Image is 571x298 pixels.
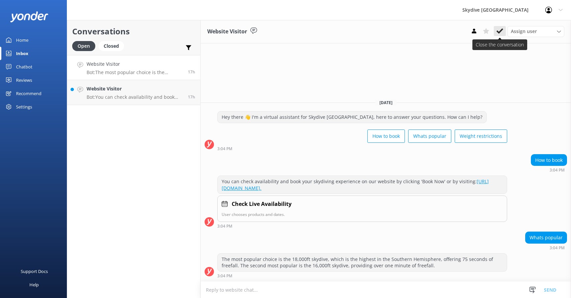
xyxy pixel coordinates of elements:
[207,27,247,36] h3: Website Visitor
[222,211,503,218] p: User chooses products and dates.
[16,47,28,60] div: Inbox
[29,278,39,291] div: Help
[188,94,195,100] span: Aug 25 2025 02:35pm (UTC +12:00) Pacific/Auckland
[10,11,48,22] img: yonder-white-logo.png
[72,25,195,38] h2: Conversations
[455,129,507,143] button: Weight restrictions
[16,60,32,73] div: Chatbot
[550,168,565,172] strong: 3:04 PM
[87,69,183,75] p: Bot: The most popular choice is the 18,000ft skydive, which is the highest in the Southern Hemisp...
[67,80,200,105] a: Website VisitorBot:You can check availability and book your skydiving experience on our website b...
[217,274,232,278] strong: 3:04 PM
[87,85,183,92] h4: Website Visitor
[217,224,507,228] div: Aug 25 2025 03:04pm (UTC +12:00) Pacific/Auckland
[217,273,507,278] div: Aug 25 2025 03:04pm (UTC +12:00) Pacific/Auckland
[72,42,99,49] a: Open
[16,87,41,100] div: Recommend
[507,26,564,37] div: Assign User
[21,265,48,278] div: Support Docs
[526,232,567,243] div: Whats popular
[531,155,567,166] div: How to book
[217,146,507,151] div: Aug 25 2025 03:04pm (UTC +12:00) Pacific/Auckland
[188,69,195,75] span: Aug 25 2025 03:04pm (UTC +12:00) Pacific/Auckland
[408,129,451,143] button: Whats popular
[232,200,292,209] h4: Check Live Availability
[525,245,567,250] div: Aug 25 2025 03:04pm (UTC +12:00) Pacific/Auckland
[87,60,183,68] h4: Website Visitor
[16,33,28,47] div: Home
[99,41,124,51] div: Closed
[16,73,32,87] div: Reviews
[375,100,396,105] span: [DATE]
[72,41,95,51] div: Open
[67,55,200,80] a: Website VisitorBot:The most popular choice is the 18,000ft skydive, which is the highest in the S...
[218,111,486,123] div: Hey there 👋 I'm a virtual assistant for Skydive [GEOGRAPHIC_DATA], here to answer your questions....
[218,254,507,271] div: The most popular choice is the 18,000ft skydive, which is the highest in the Southern Hemisphere,...
[531,168,567,172] div: Aug 25 2025 03:04pm (UTC +12:00) Pacific/Auckland
[16,100,32,113] div: Settings
[217,224,232,228] strong: 3:04 PM
[511,28,537,35] span: Assign user
[550,246,565,250] strong: 3:04 PM
[87,94,183,100] p: Bot: You can check availability and book your skydiving experience on our website by clicking 'Bo...
[217,147,232,151] strong: 3:04 PM
[367,129,405,143] button: How to book
[99,42,127,49] a: Closed
[222,178,489,191] a: [URL][DOMAIN_NAME].
[218,176,507,194] div: You can check availability and book your skydiving experience on our website by clicking 'Book No...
